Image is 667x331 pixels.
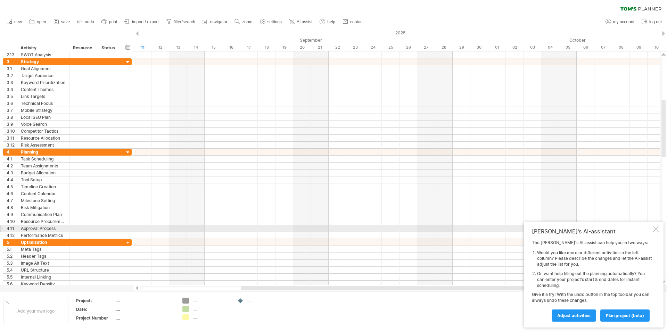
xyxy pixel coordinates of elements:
span: save [61,19,70,24]
div: Keyword Prioritization [21,79,66,86]
div: 5.2 [7,253,17,259]
div: Team Assignments [21,163,66,169]
div: 4.2 [7,163,17,169]
a: new [5,17,24,26]
div: Monday, 29 September 2025 [453,44,470,51]
div: [PERSON_NAME]'s AI-assistant [532,228,652,235]
div: 4.10 [7,218,17,225]
div: Sunday, 21 September 2025 [311,44,329,51]
div: Meta Tags [21,246,66,253]
span: open [37,19,46,24]
div: The [PERSON_NAME]'s AI-assist can help you in two ways: Give it a try! With the undo button in th... [532,240,652,321]
div: Thursday, 2 October 2025 [506,44,524,51]
div: 2.13 [7,51,17,58]
div: Content Themes [21,86,66,93]
div: Target Audience [21,72,66,79]
div: Sunday, 5 October 2025 [559,44,577,51]
div: Wednesday, 24 September 2025 [364,44,382,51]
div: Thursday, 25 September 2025 [382,44,400,51]
div: Saturday, 20 September 2025 [293,44,311,51]
div: Status [101,44,117,51]
a: my account [604,17,636,26]
div: .... [192,314,230,320]
span: zoom [242,19,252,24]
div: Project Number [76,315,114,321]
div: 4.9 [7,211,17,218]
div: 3.2 [7,72,17,79]
div: Resource Procurement [21,218,66,225]
a: save [52,17,72,26]
div: 4.1 [7,156,17,162]
div: Performance Metrics [21,232,66,239]
a: AI assist [287,17,314,26]
a: settings [258,17,284,26]
div: .... [247,298,285,304]
div: Friday, 10 October 2025 [648,44,665,51]
div: .... [192,306,230,312]
div: 5 [7,239,17,246]
div: Tuesday, 7 October 2025 [594,44,612,51]
div: Communication Plan [21,211,66,218]
div: Mobile Strategy [21,107,66,114]
div: 5.1 [7,246,17,253]
div: Saturday, 13 September 2025 [169,44,187,51]
div: Content Calendar [21,190,66,197]
div: Internal Linking [21,274,66,280]
div: 3.8 [7,114,17,121]
div: 4 [7,149,17,155]
div: Wednesday, 8 October 2025 [612,44,630,51]
div: Competitor Tactics [21,128,66,134]
div: Friday, 3 October 2025 [524,44,541,51]
div: Planning [21,149,66,155]
div: Task Scheduling [21,156,66,162]
div: Thursday, 18 September 2025 [258,44,275,51]
div: 3.12 [7,142,17,148]
div: Resource [73,44,94,51]
div: 3.3 [7,79,17,86]
a: log out [640,17,664,26]
span: contact [350,19,364,24]
a: open [27,17,48,26]
div: Tuesday, 30 September 2025 [470,44,488,51]
div: 3.9 [7,121,17,127]
div: 3.6 [7,100,17,107]
a: zoom [233,17,254,26]
div: Risk Assessment [21,142,66,148]
div: Saturday, 4 October 2025 [541,44,559,51]
li: Or, want help filling out the planning automatically? You can enter your project's start & end da... [537,271,652,288]
div: 4.8 [7,204,17,211]
span: navigator [210,19,227,24]
div: Tuesday, 16 September 2025 [222,44,240,51]
a: print [100,17,119,26]
div: Wednesday, 1 October 2025 [488,44,506,51]
span: print [109,19,117,24]
div: 5.5 [7,274,17,280]
div: 3 [7,58,17,65]
a: help [318,17,337,26]
div: Tuesday, 23 September 2025 [346,44,364,51]
div: Activity [20,44,66,51]
div: Approval Process [21,225,66,232]
div: SWOT Analysis [21,51,66,58]
div: 4.6 [7,190,17,197]
div: Thursday, 11 September 2025 [134,44,151,51]
a: import / export [123,17,161,26]
a: Adjust activities [552,309,596,322]
div: 4.3 [7,169,17,176]
div: .... [116,315,174,321]
div: Saturday, 27 September 2025 [417,44,435,51]
span: help [327,19,335,24]
div: Risk Mitigation [21,204,66,211]
div: Resource Allocation [21,135,66,141]
div: Link Targets [21,93,66,100]
div: Local SEO Plan [21,114,66,121]
div: Monday, 15 September 2025 [205,44,222,51]
a: contact [341,17,366,26]
li: Would you like more or different activities in the left column? Please describe the changes and l... [537,250,652,267]
div: Monday, 22 September 2025 [329,44,346,51]
div: Header Tags [21,253,66,259]
div: 5.6 [7,281,17,287]
div: Project: [76,298,114,304]
a: undo [75,17,96,26]
div: Friday, 26 September 2025 [400,44,417,51]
